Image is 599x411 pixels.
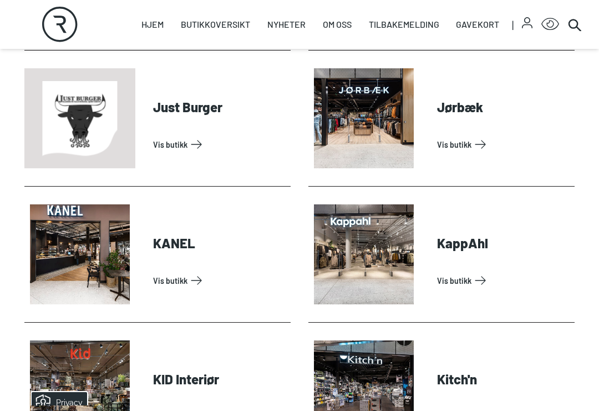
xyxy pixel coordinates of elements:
iframe: Manage Preferences [11,391,101,405]
a: Vis Butikk: KANEL [153,272,286,289]
a: Vis Butikk: Jørbæk [437,136,570,153]
a: Vis Butikk: Just Burger [153,136,286,153]
button: Open Accessibility Menu [541,16,559,33]
a: Vis Butikk: KappAhl [437,272,570,289]
h5: Privacy [45,2,72,21]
